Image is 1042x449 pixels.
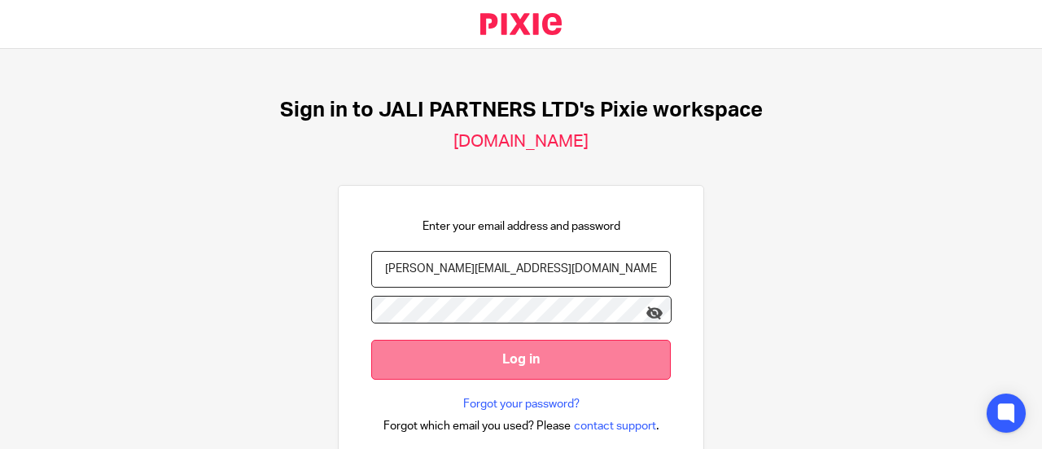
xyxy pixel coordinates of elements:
span: Forgot which email you used? Please [383,418,571,434]
input: name@example.com [371,251,671,288]
h1: Sign in to JALI PARTNERS LTD's Pixie workspace [280,98,763,123]
p: Enter your email address and password [422,218,620,235]
span: contact support [574,418,656,434]
input: Log in [371,340,671,380]
div: . [383,416,659,435]
a: Forgot your password? [463,396,580,412]
h2: [DOMAIN_NAME] [453,131,589,152]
